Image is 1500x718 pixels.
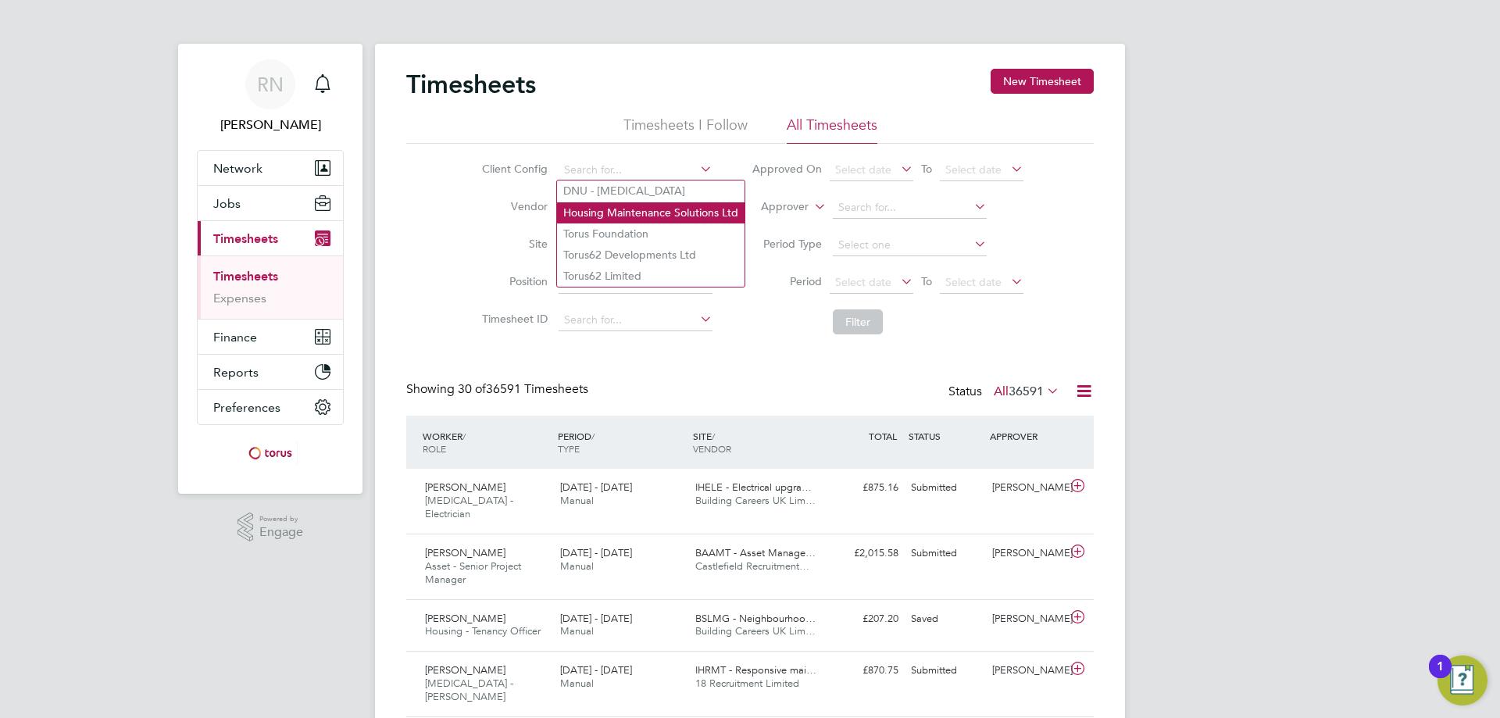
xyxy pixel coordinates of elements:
[477,237,548,251] label: Site
[243,441,298,466] img: torus-logo-retina.png
[477,274,548,288] label: Position
[986,541,1067,566] div: [PERSON_NAME]
[458,381,588,397] span: 36591 Timesheets
[905,541,986,566] div: Submitted
[560,546,632,559] span: [DATE] - [DATE]
[986,422,1067,450] div: APPROVER
[198,255,343,319] div: Timesheets
[945,275,1002,289] span: Select date
[198,355,343,389] button: Reports
[557,245,745,266] li: Torus62 Developments Ltd
[905,606,986,632] div: Saved
[752,162,822,176] label: Approved On
[991,69,1094,94] button: New Timesheet
[823,541,905,566] div: £2,015.58
[213,330,257,345] span: Finance
[477,312,548,326] label: Timesheet ID
[213,161,262,176] span: Network
[425,624,541,638] span: Housing - Tenancy Officer
[787,116,877,144] li: All Timesheets
[197,59,344,134] a: RN[PERSON_NAME]
[178,44,362,494] nav: Main navigation
[752,274,822,288] label: Period
[197,441,344,466] a: Go to home page
[835,275,891,289] span: Select date
[945,163,1002,177] span: Select date
[905,658,986,684] div: Submitted
[198,390,343,424] button: Preferences
[948,381,1062,403] div: Status
[695,624,816,638] span: Building Careers UK Lim…
[1009,384,1044,399] span: 36591
[257,74,284,95] span: RN
[695,663,816,677] span: IHRMT - Responsive mai…
[425,494,513,520] span: [MEDICAL_DATA] - Electrician
[1437,655,1487,705] button: Open Resource Center, 1 new notification
[689,422,824,463] div: SITE
[259,513,303,526] span: Powered by
[198,151,343,185] button: Network
[695,494,816,507] span: Building Careers UK Lim…
[425,546,505,559] span: [PERSON_NAME]
[823,658,905,684] div: £870.75
[916,159,937,179] span: To
[560,624,594,638] span: Manual
[213,365,259,380] span: Reports
[560,663,632,677] span: [DATE] - [DATE]
[458,381,486,397] span: 30 of
[623,116,748,144] li: Timesheets I Follow
[986,606,1067,632] div: [PERSON_NAME]
[477,199,548,213] label: Vendor
[559,309,712,331] input: Search for...
[693,442,731,455] span: VENDOR
[557,202,745,223] li: Housing Maintenance Solutions Ltd
[423,442,446,455] span: ROLE
[213,291,266,305] a: Expenses
[419,422,554,463] div: WORKER
[1437,666,1444,687] div: 1
[833,309,883,334] button: Filter
[559,159,712,181] input: Search for...
[752,237,822,251] label: Period Type
[557,223,745,245] li: Torus Foundation
[197,116,344,134] span: Ruth Nicholas
[554,422,689,463] div: PERIOD
[905,422,986,450] div: STATUS
[406,69,536,100] h2: Timesheets
[425,559,521,586] span: Asset - Senior Project Manager
[213,269,278,284] a: Timesheets
[213,196,241,211] span: Jobs
[198,186,343,220] button: Jobs
[462,430,466,442] span: /
[557,180,745,202] li: DNU - [MEDICAL_DATA]
[823,475,905,501] div: £875.16
[560,612,632,625] span: [DATE] - [DATE]
[695,612,816,625] span: BSLMG - Neighbourhoo…
[833,197,987,219] input: Search for...
[986,658,1067,684] div: [PERSON_NAME]
[833,234,987,256] input: Select one
[916,271,937,291] span: To
[198,221,343,255] button: Timesheets
[560,559,594,573] span: Manual
[560,494,594,507] span: Manual
[477,162,548,176] label: Client Config
[213,231,278,246] span: Timesheets
[425,663,505,677] span: [PERSON_NAME]
[557,266,745,287] li: Torus62 Limited
[994,384,1059,399] label: All
[738,199,809,215] label: Approver
[425,677,513,703] span: [MEDICAL_DATA] - [PERSON_NAME]
[560,677,594,690] span: Manual
[591,430,595,442] span: /
[213,400,280,415] span: Preferences
[695,559,809,573] span: Castlefield Recruitment…
[695,480,812,494] span: IHELE - Electrical upgra…
[425,480,505,494] span: [PERSON_NAME]
[905,475,986,501] div: Submitted
[835,163,891,177] span: Select date
[823,606,905,632] div: £207.20
[558,442,580,455] span: TYPE
[986,475,1067,501] div: [PERSON_NAME]
[425,612,505,625] span: [PERSON_NAME]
